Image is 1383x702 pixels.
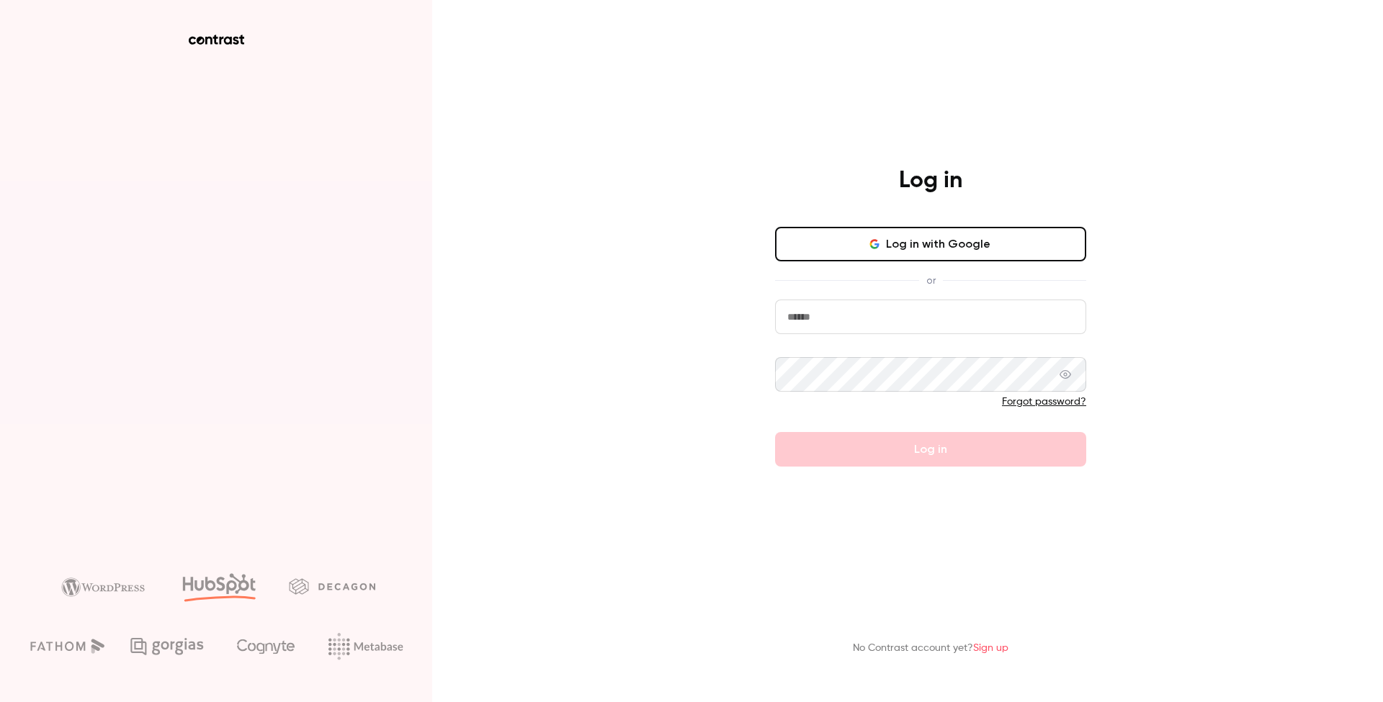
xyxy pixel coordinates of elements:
[775,227,1086,261] button: Log in with Google
[289,578,375,594] img: decagon
[973,643,1008,653] a: Sign up
[919,273,943,288] span: or
[1002,397,1086,407] a: Forgot password?
[853,641,1008,656] p: No Contrast account yet?
[899,166,962,195] h4: Log in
